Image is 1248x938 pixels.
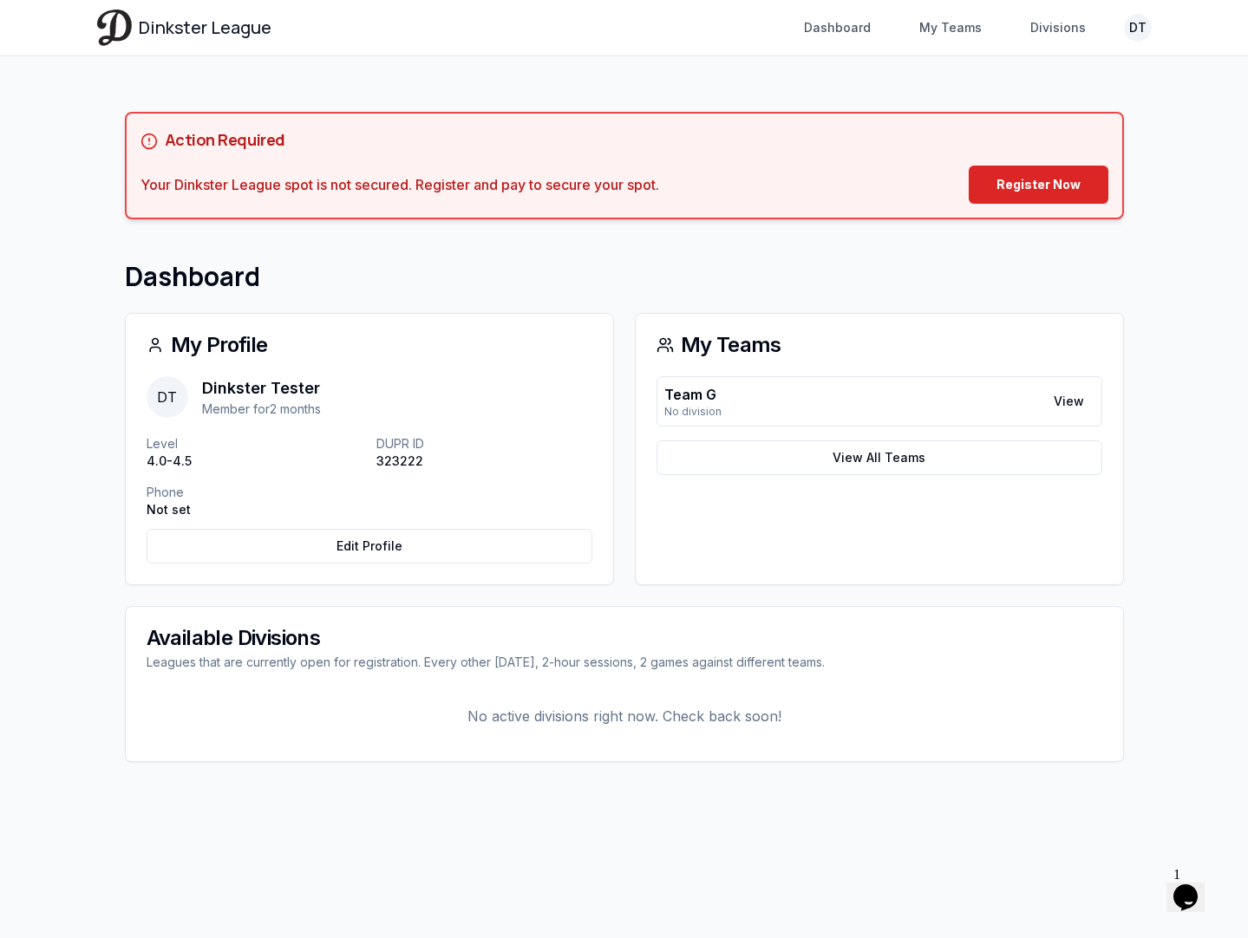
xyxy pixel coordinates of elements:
p: Level [147,435,363,453]
iframe: chat widget [1166,860,1222,912]
p: DUPR ID [376,435,592,453]
span: Dinkster League [139,16,271,40]
a: View All Teams [657,440,1102,475]
img: Dinkster [97,10,132,45]
p: Phone [147,484,363,501]
p: Team G [664,384,722,405]
a: Dashboard [794,12,881,43]
button: DT [1124,14,1152,42]
span: DT [147,376,188,418]
h5: Action Required [165,127,285,152]
div: Your Dinkster League spot is not secured. Register and pay to secure your spot. [140,174,659,195]
a: Edit Profile [147,529,592,563]
div: My Profile [147,335,592,355]
p: 323222 [376,453,592,470]
p: Dinkster Tester [202,376,321,401]
h1: Dashboard [125,261,1124,292]
a: Dinkster League [97,10,271,45]
p: No active divisions right now. Check back soon! [147,692,1102,740]
a: View [1043,386,1094,417]
div: My Teams [657,335,1102,355]
p: 4.0-4.5 [147,453,363,470]
a: My Teams [909,12,992,43]
p: Member for 2 months [202,401,321,418]
p: No division [664,405,722,419]
div: Available Divisions [147,628,1102,648]
p: Not set [147,501,363,518]
a: Divisions [1020,12,1096,43]
div: Leagues that are currently open for registration. Every other [DATE], 2-hour sessions, 2 games ag... [147,654,1102,671]
a: Register Now [969,166,1108,204]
